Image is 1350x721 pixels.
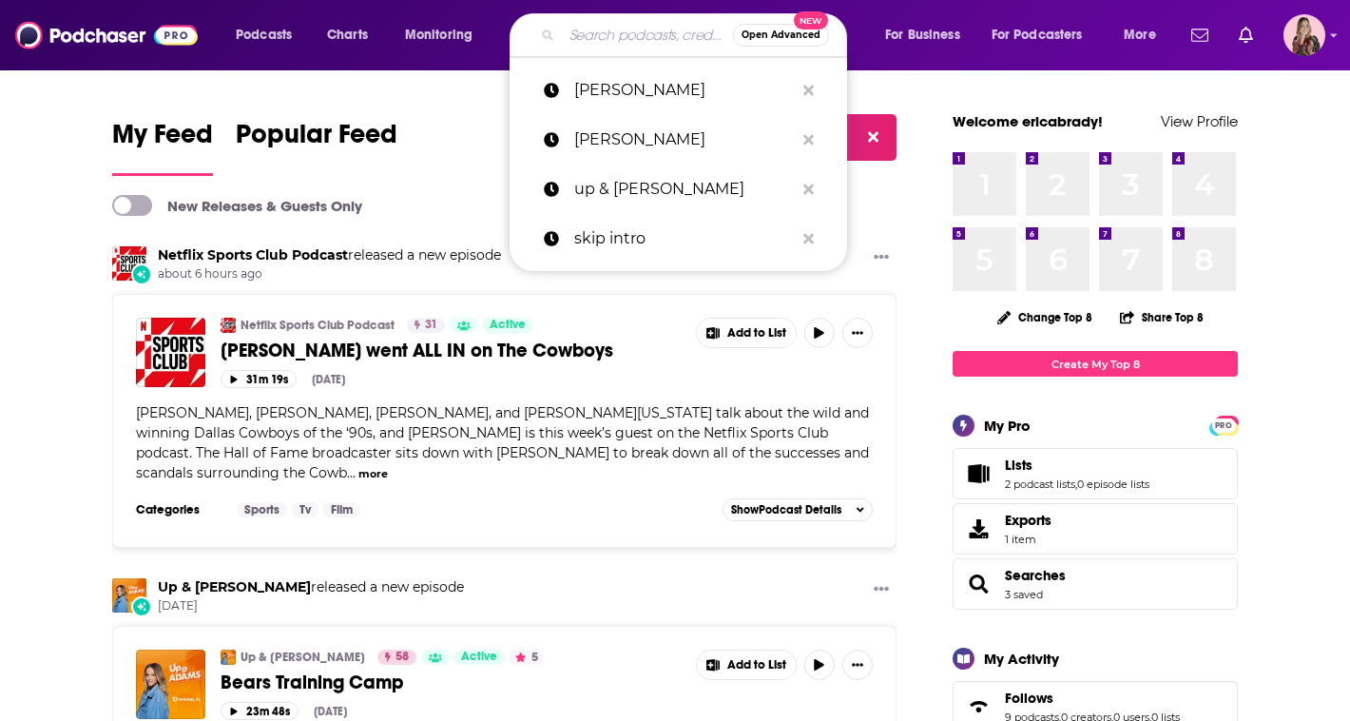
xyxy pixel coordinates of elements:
[131,263,152,284] div: New Episode
[984,417,1031,435] div: My Pro
[1283,14,1325,56] button: Show profile menu
[112,118,213,162] span: My Feed
[1005,477,1075,491] a: 2 podcast lists
[112,578,146,613] img: Up & Adams
[562,20,733,50] input: Search podcasts, credits, & more...
[315,20,379,50] a: Charts
[979,20,1110,50] button: open menu
[221,702,299,720] button: 23m 48s
[453,650,505,665] a: Active
[158,598,464,614] span: [DATE]
[314,705,347,718] div: [DATE]
[574,115,794,165] p: jonathan bailey
[323,502,360,517] a: Film
[842,650,873,680] button: Show More Button
[1161,112,1238,130] a: View Profile
[158,246,348,263] a: Netflix Sports Club Podcast
[528,13,865,57] div: Search podcasts, credits, & more...
[236,22,292,49] span: Podcasts
[15,17,198,53] img: Podchaser - Follow, Share and Rate Podcasts
[959,460,997,487] a: Lists
[395,648,409,667] span: 58
[1075,477,1077,491] span: ,
[1212,418,1235,432] a: PRO
[866,578,897,602] button: Show More Button
[1005,512,1051,529] span: Exports
[112,118,213,176] a: My Feed
[327,22,368,49] span: Charts
[236,118,397,162] span: Popular Feed
[461,648,497,667] span: Active
[510,165,847,214] a: up & [PERSON_NAME]
[112,246,146,281] img: Netflix Sports Club Podcast
[1124,22,1156,49] span: More
[1005,567,1066,584] span: Searches
[1005,457,1032,474] span: Lists
[953,351,1238,377] a: Create My Top 8
[959,693,997,720] a: Follows
[1283,14,1325,56] img: User Profile
[866,246,897,270] button: Show More Button
[1119,299,1205,336] button: Share Top 8
[697,651,796,679] button: Show More Button
[959,571,997,597] a: Searches
[221,370,297,388] button: 31m 19s
[733,24,829,47] button: Open AdvancedNew
[136,318,205,387] img: Jerry Jones went ALL IN on The Cowboys
[510,650,544,665] button: 5
[158,578,464,596] h3: released a new episode
[885,22,960,49] span: For Business
[574,165,794,214] p: up & adams
[131,596,152,617] div: New Episode
[221,671,404,694] span: Bears Training Camp
[158,266,501,283] span: about 6 hours ago
[959,516,997,542] span: Exports
[510,214,847,263] a: skip intro
[312,373,345,386] div: [DATE]
[221,339,683,362] a: [PERSON_NAME] went ALL IN on The Cowboys
[425,316,437,335] span: 31
[872,20,984,50] button: open menu
[136,650,205,719] img: Bears Training Camp
[1005,457,1149,474] a: Lists
[136,404,869,481] span: [PERSON_NAME], [PERSON_NAME], [PERSON_NAME], and [PERSON_NAME][US_STATE] talk about the wild and ...
[1283,14,1325,56] span: Logged in as ericabrady
[986,305,1104,329] button: Change Top 8
[1184,19,1216,51] a: Show notifications dropdown
[241,650,365,665] a: Up & [PERSON_NAME]
[1005,690,1180,707] a: Follows
[953,558,1238,610] span: Searches
[222,20,317,50] button: open menu
[842,318,873,348] button: Show More Button
[358,466,388,482] button: more
[112,195,362,216] a: New Releases & Guests Only
[490,316,526,335] span: Active
[221,671,683,694] a: Bears Training Camp
[742,30,820,40] span: Open Advanced
[292,502,318,517] a: Tv
[574,66,794,115] p: scott selby
[727,326,786,341] span: Add to List
[347,464,356,481] span: ...
[992,22,1083,49] span: For Podcasters
[1231,19,1261,51] a: Show notifications dropdown
[158,246,501,264] h3: released a new episode
[1005,690,1053,707] span: Follows
[697,319,796,347] button: Show More Button
[482,318,533,333] a: Active
[221,650,236,665] img: Up & Adams
[221,318,236,333] img: Netflix Sports Club Podcast
[727,658,786,672] span: Add to List
[1077,477,1149,491] a: 0 episode lists
[407,318,445,333] a: 31
[510,115,847,165] a: [PERSON_NAME]
[723,498,873,521] button: ShowPodcast Details
[953,503,1238,555] a: Exports
[953,112,1103,130] a: Welcome ericabrady!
